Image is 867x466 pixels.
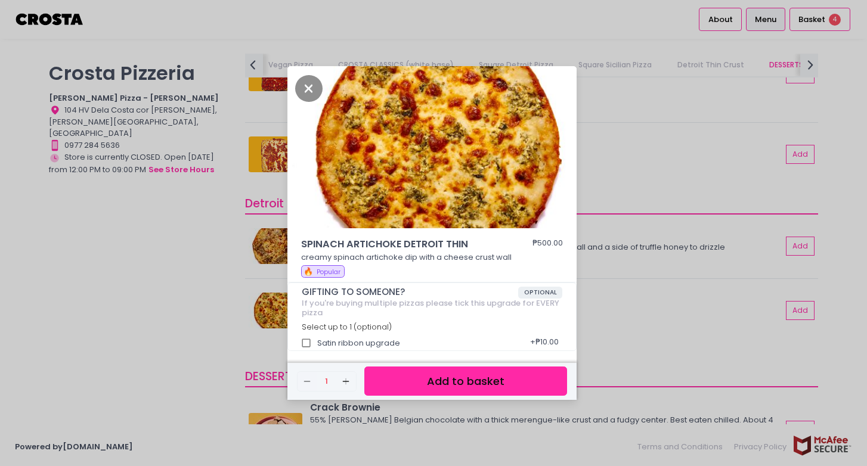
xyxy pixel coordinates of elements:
[518,287,563,299] span: OPTIONAL
[302,299,563,317] div: If you're buying multiple pizzas please tick this upgrade for EVERY pizza
[301,237,498,251] span: SPINACH ARTICHOKE DETROIT THIN
[526,332,562,355] div: + ₱10.00
[304,266,313,277] span: 🔥
[287,66,577,228] img: SPINACH ARTICHOKE DETROIT THIN
[301,251,563,263] p: creamy spinach artichoke dip with a cheese crust wall
[532,237,563,251] div: ₱500.00
[302,322,392,332] span: Select up to 1 (optional)
[364,366,567,396] button: Add to basket
[317,268,340,277] span: Popular
[302,287,518,297] span: GIFTING TO SOMEONE?
[295,82,323,94] button: Close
